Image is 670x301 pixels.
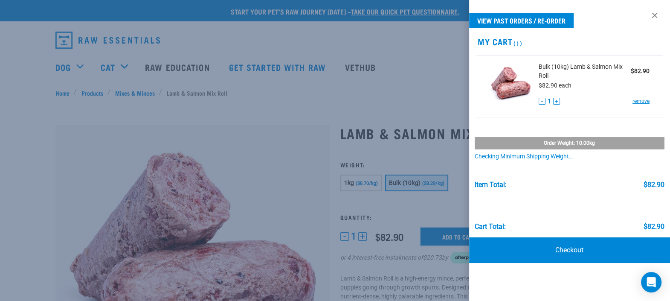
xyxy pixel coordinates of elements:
span: Bulk (10kg) Lamb & Salmon Mix Roll [539,62,631,80]
a: Checkout [469,237,670,263]
div: Cart total: [475,223,506,231]
button: - [539,98,545,105]
div: Open Intercom Messenger [641,272,661,292]
span: $82.90 each [539,82,571,89]
h2: My Cart [469,37,670,47]
div: Order weight: 10.00kg [475,137,664,149]
img: Lamb & Salmon Mix Roll [490,62,532,106]
div: Checking minimum shipping weight… [475,153,664,160]
div: $82.90 [643,223,664,231]
button: + [553,98,560,105]
div: Item Total: [475,181,507,189]
a: View past orders / re-order [469,13,574,28]
span: 1 [548,97,551,106]
span: (1) [512,41,522,44]
strong: $82.90 [631,67,650,74]
a: remove [632,97,650,105]
div: $82.90 [643,181,664,189]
